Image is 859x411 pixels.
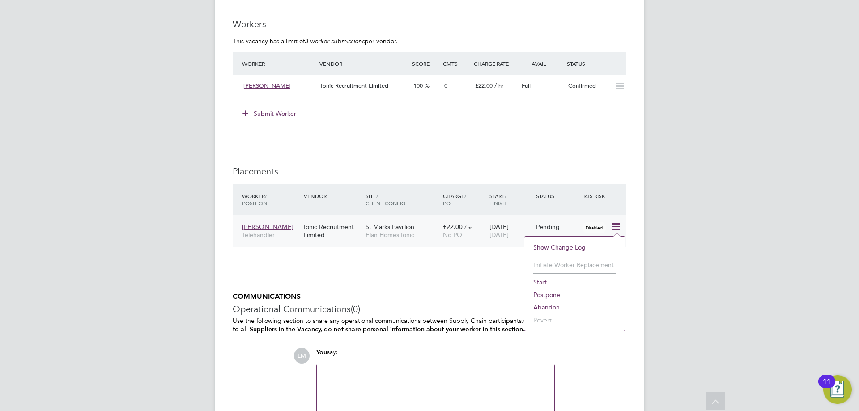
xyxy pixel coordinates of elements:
[233,37,626,45] p: This vacancy has a limit of per vendor.
[302,218,363,243] div: Ionic Recruitment Limited
[443,231,462,239] span: No PO
[565,55,626,72] div: Status
[529,288,621,301] li: Postpone
[366,192,405,207] span: / Client Config
[518,55,565,72] div: Avail
[321,82,388,89] span: Ionic Recruitment Limited
[489,192,506,207] span: / Finish
[242,192,267,207] span: / Position
[316,348,555,364] div: say:
[233,18,626,30] h3: Workers
[410,55,441,72] div: Score
[302,188,363,204] div: Vendor
[443,192,466,207] span: / PO
[441,188,487,211] div: Charge
[529,314,621,326] li: Revert
[243,82,291,89] span: [PERSON_NAME]
[529,241,621,254] li: Show change log
[487,218,534,243] div: [DATE]
[823,381,831,393] div: 11
[242,223,293,231] span: [PERSON_NAME]
[529,258,621,271] li: Initiate Worker Replacement
[366,223,414,231] span: St Marks Pavillion
[444,82,447,89] span: 0
[565,79,611,93] div: Confirmed
[464,224,472,230] span: / hr
[351,303,360,315] span: (0)
[233,317,626,334] p: Use the following section to share any operational communications between Supply Chain participants.
[472,55,518,72] div: Charge Rate
[487,188,534,211] div: Start
[317,55,410,72] div: Vendor
[536,223,578,231] div: Pending
[441,55,472,72] div: Cmts
[489,231,509,239] span: [DATE]
[233,292,626,301] h5: COMMUNICATIONS
[823,375,852,404] button: Open Resource Center, 11 new notifications
[316,348,327,356] span: You
[580,188,611,204] div: IR35 Risk
[494,82,504,89] span: / hr
[366,231,438,239] span: Elan Homes Ionic
[529,301,621,314] li: Abandon
[529,276,621,288] li: Start
[582,222,606,233] span: Disabled
[443,223,463,231] span: £22.00
[233,317,625,333] b: Comments on this page are visible to all Suppliers in the Vacancy, do not share personal informat...
[413,82,423,89] span: 100
[233,303,626,315] h3: Operational Communications
[233,165,626,177] h3: Placements
[534,188,580,204] div: Status
[240,218,626,225] a: [PERSON_NAME]TelehandlerIonic Recruitment LimitedSt Marks PavillionElan Homes Ionic£22.00 / hrNo ...
[363,188,441,211] div: Site
[294,348,310,364] span: LM
[305,37,365,45] em: 3 worker submissions
[522,82,531,89] span: Full
[242,231,299,239] span: Telehandler
[236,106,303,121] button: Submit Worker
[240,55,317,72] div: Worker
[475,82,493,89] span: £22.00
[240,188,302,211] div: Worker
